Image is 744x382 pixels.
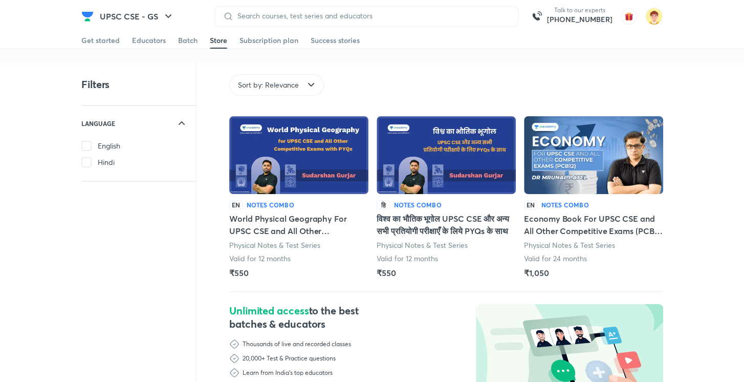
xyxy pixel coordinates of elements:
h6: LANGUAGE [81,118,115,129]
h6: Notes Combo [541,200,589,209]
h6: Notes Combo [394,200,442,209]
span: to the best batches & educators [229,304,358,331]
p: हि [377,200,390,209]
img: call-us [527,6,547,27]
a: [PHONE_NUMBER] [547,14,612,25]
p: Physical Notes & Test Series [377,240,468,250]
span: Hindi [98,157,115,167]
a: Get started [81,32,120,49]
p: Talk to our experts [547,6,612,14]
p: EN [524,200,537,209]
h4: Unlimited access [229,304,390,331]
h5: ₹550 [229,267,249,279]
h5: Economy Book For UPSC CSE and All Other Competitive Exams (PCB 12) By [PERSON_NAME] [524,213,663,237]
h4: Filters [81,78,110,91]
input: Search courses, test series and educators [233,12,510,20]
p: EN [229,200,243,209]
img: Pawan Raghuwanshi [645,8,663,25]
h5: ₹550 [377,267,396,279]
div: Subscription plan [239,35,298,46]
div: Store [210,35,227,46]
img: Batch Thumbnail [377,116,516,194]
h5: World Physical Geography For UPSC CSE and All Other Competitive Exams with PYQs [229,213,368,237]
img: Company Logo [81,10,94,23]
a: Educators [132,32,166,49]
div: Batch [178,35,198,46]
a: Store [210,32,227,49]
p: Thousands of live and recorded classes [243,340,351,348]
a: Subscription plan [239,32,298,49]
h5: विश्व का भौतिक भूगोल UPSC CSE और अन्य सभी प्रतियोगी परीक्षाएँ के लिये PYQs के साथ [377,213,516,237]
img: Batch Thumbnail [229,116,368,194]
p: Valid for 12 months [377,253,438,264]
a: Success stories [311,32,360,49]
span: Sort by: Relevance [238,80,299,90]
img: Batch Thumbnail [524,116,663,194]
h6: Notes Combo [247,200,294,209]
div: Success stories [311,35,360,46]
h5: ₹1,050 [524,267,549,279]
p: Valid for 12 months [229,253,291,264]
div: Educators [132,35,166,46]
div: Get started [81,35,120,46]
span: English [98,141,120,151]
p: Learn from India’s top educators [243,369,333,377]
p: Physical Notes & Test Series [524,240,616,250]
p: Valid for 24 months [524,253,587,264]
p: Physical Notes & Test Series [229,240,321,250]
p: 20,000+ Test & Practice questions [243,354,336,363]
button: UPSC CSE - GS [94,6,181,27]
a: Batch [178,32,198,49]
img: avatar [621,8,637,25]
